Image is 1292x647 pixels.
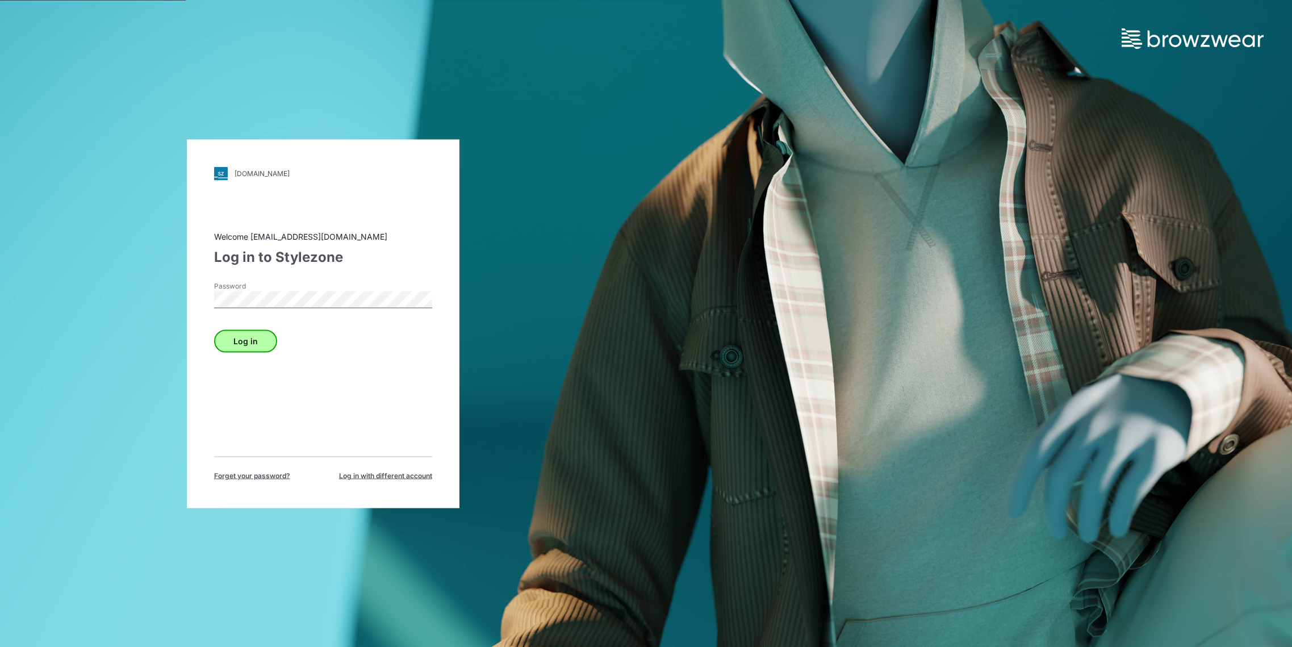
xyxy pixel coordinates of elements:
[235,169,290,178] div: [DOMAIN_NAME]
[214,166,432,180] a: [DOMAIN_NAME]
[1122,28,1264,49] img: browzwear-logo.73288ffb.svg
[214,166,228,180] img: svg+xml;base64,PHN2ZyB3aWR0aD0iMjgiIGhlaWdodD0iMjgiIHZpZXdCb3g9IjAgMCAyOCAyOCIgZmlsbD0ibm9uZSIgeG...
[214,470,290,481] span: Forget your password?
[339,470,432,481] span: Log in with different account
[214,247,432,267] div: Log in to Stylezone
[214,230,432,242] div: Welcome [EMAIL_ADDRESS][DOMAIN_NAME]
[214,329,277,352] button: Log in
[214,281,294,291] label: Password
